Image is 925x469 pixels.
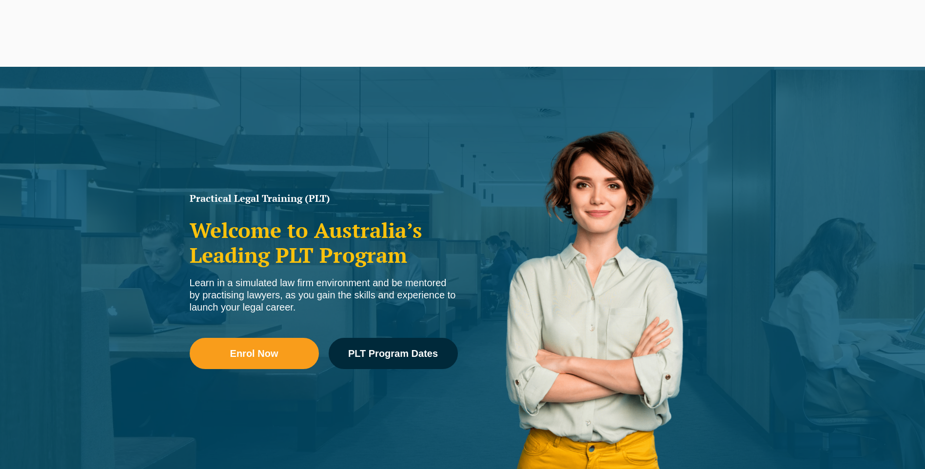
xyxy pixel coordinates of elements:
span: Enrol Now [230,349,278,358]
a: Enrol Now [190,338,319,369]
h2: Welcome to Australia’s Leading PLT Program [190,218,458,267]
h1: Practical Legal Training (PLT) [190,194,458,203]
span: PLT Program Dates [348,349,438,358]
div: Learn in a simulated law firm environment and be mentored by practising lawyers, as you gain the ... [190,277,458,313]
a: PLT Program Dates [329,338,458,369]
